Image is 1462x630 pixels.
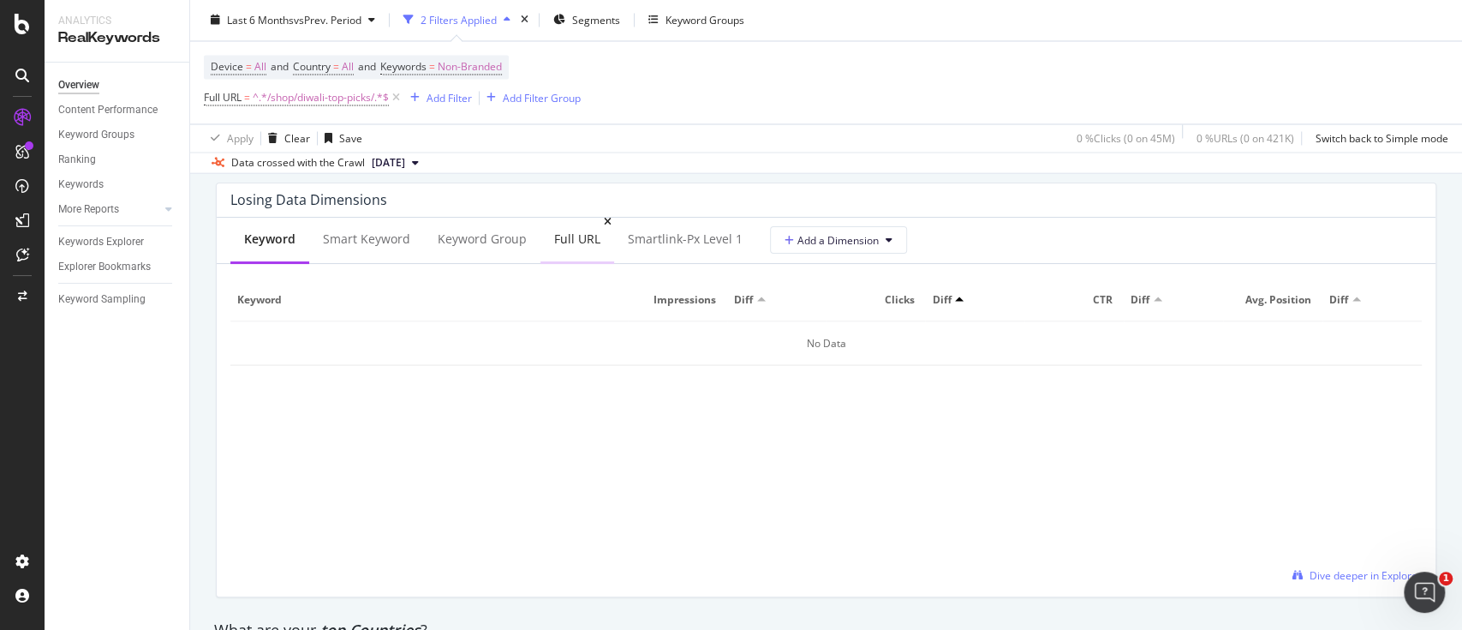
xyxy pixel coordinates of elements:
a: Explorer Bookmarks [58,258,177,276]
button: Clear [261,125,310,153]
div: times [517,12,532,29]
div: No Data [230,321,1422,365]
div: Clear [284,131,310,146]
a: Ranking [58,151,177,169]
a: Keyword Sampling [58,291,177,309]
span: Diff [734,291,753,307]
div: smartlink-px Level 1 [628,231,743,248]
div: Content Performance [58,101,158,119]
span: Device [211,60,243,75]
div: Smart Keyword [323,231,410,248]
span: Add a Dimension [785,233,879,248]
a: More Reports [58,201,160,219]
span: ^.*/shop/diwali-top-picks/.*$ [253,87,389,111]
button: Add a Dimension [770,226,907,254]
div: Add Filter [427,91,472,105]
span: = [333,60,339,75]
div: Keyword [244,231,295,248]
span: Last 6 Months [227,13,294,27]
a: Dive deeper in Explorer [1292,568,1422,583]
a: Content Performance [58,101,177,119]
span: Diff [1329,291,1348,307]
div: Keyword Groups [58,126,134,144]
button: Last 6 MonthsvsPrev. Period [204,7,382,34]
span: = [429,60,435,75]
span: = [246,60,252,75]
span: Keyword [237,291,617,307]
button: Apply [204,125,254,153]
button: Add Filter [403,88,472,109]
span: 1 [1439,572,1453,585]
a: Overview [58,76,177,94]
div: Keywords [58,176,104,194]
iframe: Intercom live chat [1404,572,1445,613]
div: Ranking [58,151,96,169]
div: 0 % Clicks ( 0 on 45M ) [1077,131,1175,146]
div: Data crossed with the Crawl [231,156,365,171]
div: Explorer Bookmarks [58,258,151,276]
span: and [358,60,376,75]
button: Segments [546,7,627,34]
div: Keyword Groups [665,13,744,27]
div: 0 % URLs ( 0 on 421K ) [1196,131,1294,146]
div: 2 Filters Applied [421,13,497,27]
a: Keywords [58,176,177,194]
span: Diff [932,291,951,307]
button: Add Filter Group [480,88,581,109]
a: Keyword Groups [58,126,177,144]
span: Avg. Position [1230,291,1311,307]
span: All [254,56,266,80]
button: Switch back to Simple mode [1309,125,1448,153]
div: More Reports [58,201,119,219]
div: Overview [58,76,99,94]
div: Keywords Explorer [58,233,144,251]
button: Keyword Groups [641,7,751,34]
div: Keyword Sampling [58,291,146,309]
div: Save [339,131,362,146]
div: Apply [227,131,254,146]
span: vs Prev. Period [294,13,361,27]
span: Dive deeper in Explorer [1310,568,1422,583]
span: = [244,91,250,105]
span: Clicks [832,291,914,307]
span: Diff [1131,291,1149,307]
span: and [271,60,289,75]
span: Full URL [204,91,242,105]
span: Keywords [380,60,427,75]
div: Losing Data Dimensions [230,191,387,208]
span: Impressions [635,291,716,307]
button: Save [318,125,362,153]
div: RealKeywords [58,28,176,48]
span: Segments [572,13,620,27]
span: All [342,56,354,80]
span: CTR [1031,291,1113,307]
button: 2 Filters Applied [397,7,517,34]
span: 2025 Sep. 12th [372,156,405,171]
span: Non-Branded [438,56,502,80]
div: Full URL [554,231,600,248]
div: Add Filter Group [503,91,581,105]
div: Keyword Group [438,231,527,248]
span: Country [293,60,331,75]
div: Analytics [58,14,176,28]
a: Keywords Explorer [58,233,177,251]
div: Switch back to Simple mode [1316,131,1448,146]
button: [DATE] [365,153,426,174]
